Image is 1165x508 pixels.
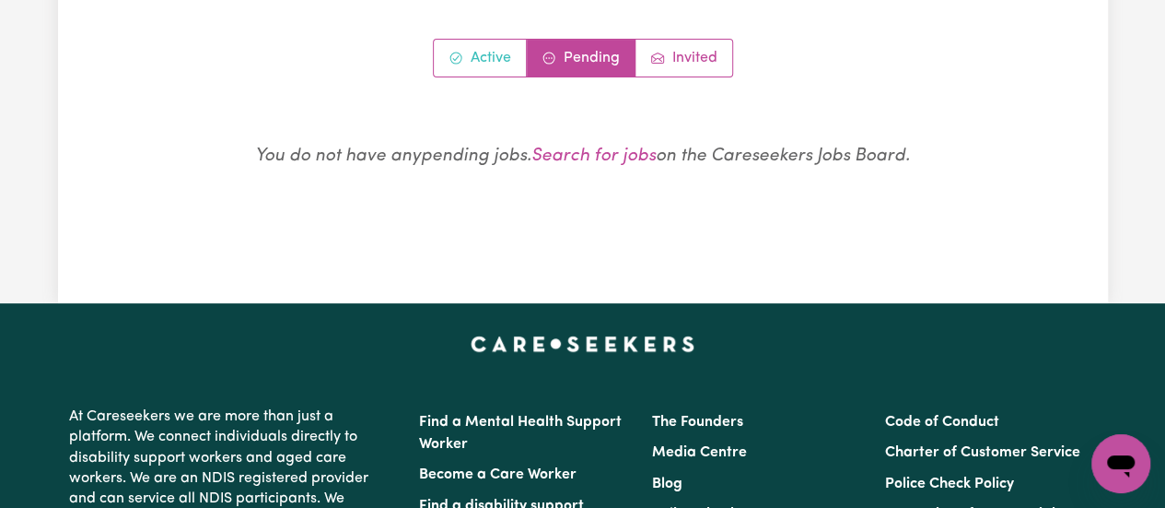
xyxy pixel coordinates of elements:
a: Contracts pending review [527,40,635,77]
em: You do not have any pending jobs . on the Careseekers Jobs Board. [255,148,910,165]
a: Search for jobs [531,148,656,165]
a: Blog [652,477,682,491]
a: Police Check Policy [885,477,1014,491]
a: Become a Care Worker [419,467,577,482]
iframe: Button to launch messaging window, conversation in progress [1091,434,1150,493]
a: Find a Mental Health Support Worker [419,415,622,452]
a: Code of Conduct [885,415,999,430]
a: The Founders [652,415,743,430]
a: Careseekers home page [471,337,694,351]
a: Job invitations [635,40,732,77]
a: Active jobs [434,40,527,77]
a: Charter of Customer Service [885,445,1080,460]
a: Media Centre [652,445,747,460]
